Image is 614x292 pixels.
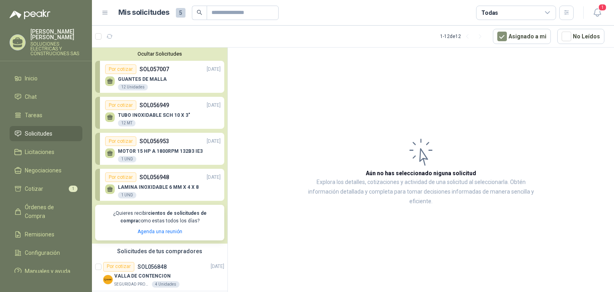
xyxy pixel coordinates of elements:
[95,133,224,165] a: Por cotizarSOL056953[DATE] MOTOR 15 HP A 1800RPM 132B3 IE31 UND
[440,30,486,43] div: 1 - 12 de 12
[140,101,169,110] p: SOL056949
[92,244,227,259] div: Solicitudes de tus compradores
[95,169,224,201] a: Por cotizarSOL056948[DATE] LAMINA INOXIDABLE 6 MM X 4 X 81 UND
[10,163,82,178] a: Negociaciones
[138,264,167,270] p: SOL056848
[10,227,82,242] a: Remisiones
[25,230,54,239] span: Remisiones
[207,174,221,181] p: [DATE]
[557,29,604,44] button: No Leídos
[308,178,534,206] p: Explora los detalles, cotizaciones y actividad de una solicitud al seleccionarla. Obtén informaci...
[103,275,113,284] img: Company Logo
[118,7,169,18] h1: Mis solicitudes
[10,71,82,86] a: Inicio
[366,169,476,178] h3: Aún no has seleccionado niguna solicitud
[10,89,82,104] a: Chat
[10,10,50,19] img: Logo peakr
[30,42,82,56] p: SOLUCIONES ELECTRICAS Y CONSTRUCIONES SAS
[118,84,148,90] div: 12 Unidades
[25,92,37,101] span: Chat
[25,184,43,193] span: Cotizar
[140,137,169,146] p: SOL056953
[118,112,190,118] p: TUBO INOXIDABLE SCH 10 X 3"
[481,8,498,17] div: Todas
[10,126,82,141] a: Solicitudes
[25,74,38,83] span: Inicio
[140,65,169,74] p: SOL057007
[25,203,75,220] span: Órdenes de Compra
[103,262,134,272] div: Por cotizar
[100,210,219,225] p: ¿Quieres recibir como estas todos los días?
[118,184,199,190] p: LAMINA INOXIDABLE 6 MM X 4 X 8
[120,210,207,224] b: cientos de solicitudes de compra
[25,148,54,156] span: Licitaciones
[105,100,136,110] div: Por cotizar
[30,29,82,40] p: [PERSON_NAME] [PERSON_NAME]
[118,76,167,82] p: GUANTES DE MALLA
[92,48,227,244] div: Ocultar SolicitudesPor cotizarSOL057007[DATE] GUANTES DE MALLA12 UnidadesPor cotizarSOL056949[DAT...
[25,111,42,120] span: Tareas
[10,264,82,279] a: Manuales y ayuda
[197,10,202,15] span: search
[598,4,607,11] span: 1
[118,148,203,154] p: MOTOR 15 HP A 1800RPM 132B3 IE3
[140,173,169,182] p: SOL056948
[25,129,52,138] span: Solicitudes
[176,8,185,18] span: 5
[207,138,221,145] p: [DATE]
[10,108,82,123] a: Tareas
[105,172,136,182] div: Por cotizar
[207,66,221,73] p: [DATE]
[95,61,224,93] a: Por cotizarSOL057007[DATE] GUANTES DE MALLA12 Unidades
[118,192,136,198] div: 1 UND
[207,102,221,109] p: [DATE]
[118,156,136,162] div: 1 UND
[114,281,150,288] p: SEGURIDAD PROVISER LTDA
[69,186,78,192] span: 1
[114,272,171,280] p: VALLA DE CONTENCION
[10,181,82,196] a: Cotizar1
[10,144,82,160] a: Licitaciones
[590,6,604,20] button: 1
[118,120,136,126] div: 12 MT
[95,51,224,57] button: Ocultar Solicitudes
[92,259,227,291] a: Por cotizarSOL056848[DATE] Company LogoVALLA DE CONTENCIONSEGURIDAD PROVISER LTDA4 Unidades
[25,248,60,257] span: Configuración
[95,97,224,129] a: Por cotizarSOL056949[DATE] TUBO INOXIDABLE SCH 10 X 3"12 MT
[493,29,551,44] button: Asignado a mi
[138,229,182,234] a: Agenda una reunión
[25,166,62,175] span: Negociaciones
[105,64,136,74] div: Por cotizar
[10,200,82,224] a: Órdenes de Compra
[105,136,136,146] div: Por cotizar
[25,267,70,276] span: Manuales y ayuda
[10,245,82,260] a: Configuración
[152,281,179,288] div: 4 Unidades
[211,263,224,270] p: [DATE]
